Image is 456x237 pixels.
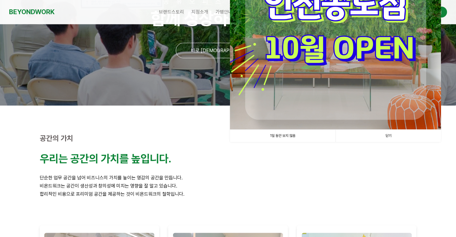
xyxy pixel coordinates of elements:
[215,9,232,15] span: 가맹안내
[191,9,208,15] span: 지점소개
[40,134,73,143] strong: 공간의 가치
[40,173,417,182] p: 단순한 업무 공간을 넘어 비즈니스의 가치를 높이는 영감의 공간을 만듭니다.
[40,152,171,165] strong: 우리는 공간의 가치를 높입니다.
[155,5,188,20] a: 브랜드스토리
[188,5,212,20] a: 지점소개
[335,130,441,142] a: 닫기
[159,9,184,15] span: 브랜드스토리
[230,130,335,142] a: 1일 동안 보지 않음
[212,5,236,20] a: 가맹안내
[9,6,55,17] a: BEYONDWORK
[40,190,417,198] p: 합리적인 비용으로 프리미엄 공간을 제공하는 것이 비욘드워크의 철학입니다.
[40,182,417,190] p: 비욘드워크는 공간이 생산성과 창의성에 미치는 영향을 잘 알고 있습니다.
